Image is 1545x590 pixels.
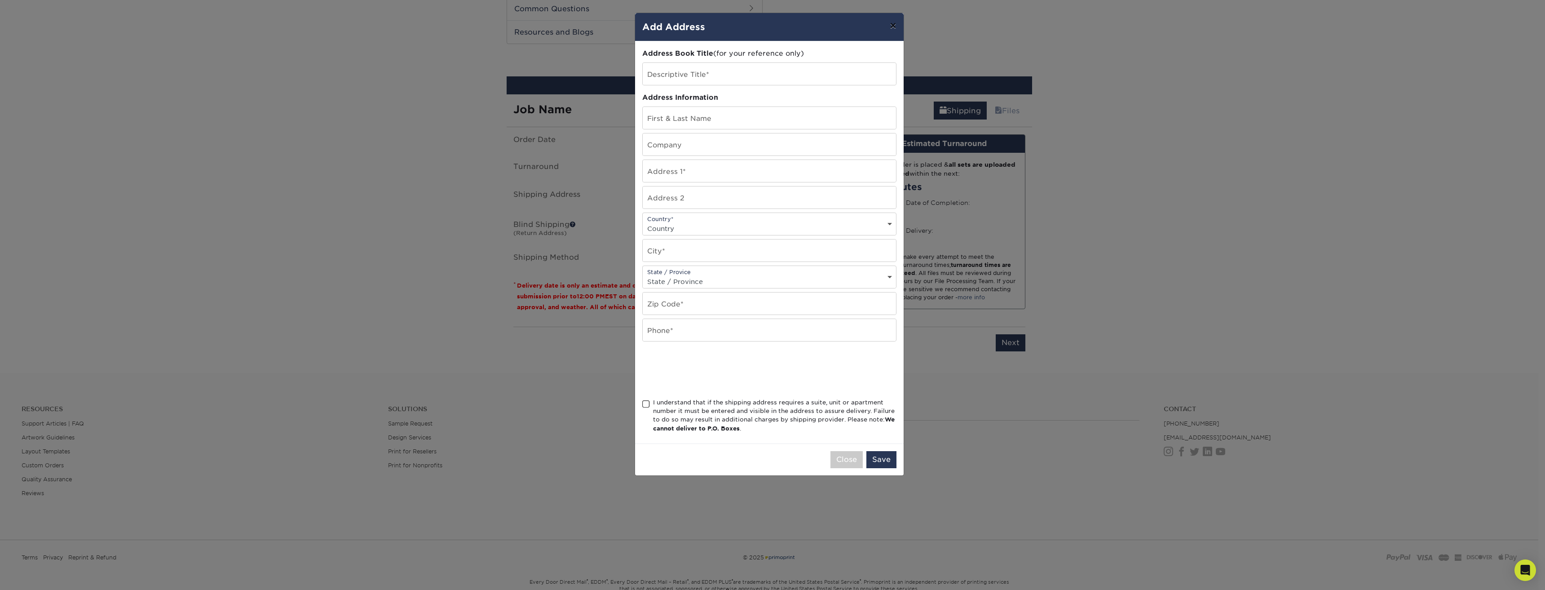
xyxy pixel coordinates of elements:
div: Address Information [642,93,896,103]
b: We cannot deliver to P.O. Boxes [653,416,895,431]
iframe: reCAPTCHA [642,352,779,387]
div: (for your reference only) [642,49,896,59]
span: Address Book Title [642,49,713,58]
h4: Add Address [642,20,896,34]
button: × [883,13,903,38]
div: Open Intercom Messenger [1514,559,1536,581]
button: Close [830,451,863,468]
div: I understand that if the shipping address requires a suite, unit or apartment number it must be e... [653,398,896,433]
button: Save [866,451,896,468]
